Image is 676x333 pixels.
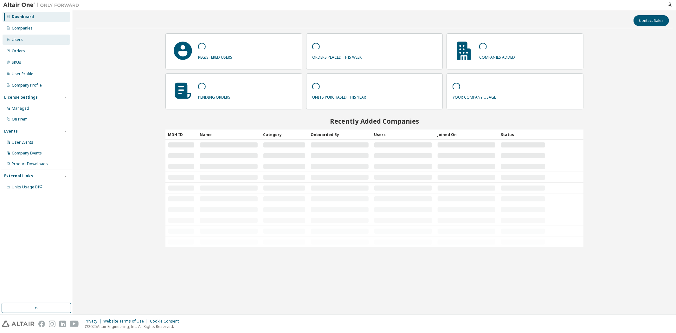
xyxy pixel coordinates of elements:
[12,161,48,166] div: Product Downloads
[12,14,34,19] div: Dashboard
[38,321,45,327] img: facebook.svg
[4,95,38,100] div: License Settings
[2,321,35,327] img: altair_logo.svg
[4,173,33,179] div: External Links
[12,37,23,42] div: Users
[85,319,103,324] div: Privacy
[12,117,28,122] div: On Prem
[12,140,33,145] div: User Events
[103,319,150,324] div: Website Terms of Use
[12,106,29,111] div: Managed
[198,53,232,60] p: registered users
[311,129,369,140] div: Onboarded By
[200,129,258,140] div: Name
[165,117,583,125] h2: Recently Added Companies
[453,93,496,100] p: your company usage
[168,129,195,140] div: MDH ID
[4,129,18,134] div: Events
[59,321,66,327] img: linkedin.svg
[263,129,306,140] div: Category
[49,321,55,327] img: instagram.svg
[12,151,42,156] div: Company Events
[312,53,362,60] p: orders placed this week
[437,129,496,140] div: Joined On
[198,93,230,100] p: pending orders
[70,321,79,327] img: youtube.svg
[501,129,545,140] div: Status
[150,319,183,324] div: Cookie Consent
[12,26,33,31] div: Companies
[12,184,43,190] span: Units Usage BI
[12,49,25,54] div: Orders
[85,324,183,329] p: © 2025 Altair Engineering, Inc. All Rights Reserved.
[3,2,82,8] img: Altair One
[12,71,33,76] div: User Profile
[12,60,21,65] div: SKUs
[634,15,669,26] button: Contact Sales
[479,53,515,60] p: companies added
[374,129,432,140] div: Users
[12,83,42,88] div: Company Profile
[312,93,366,100] p: units purchased this year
